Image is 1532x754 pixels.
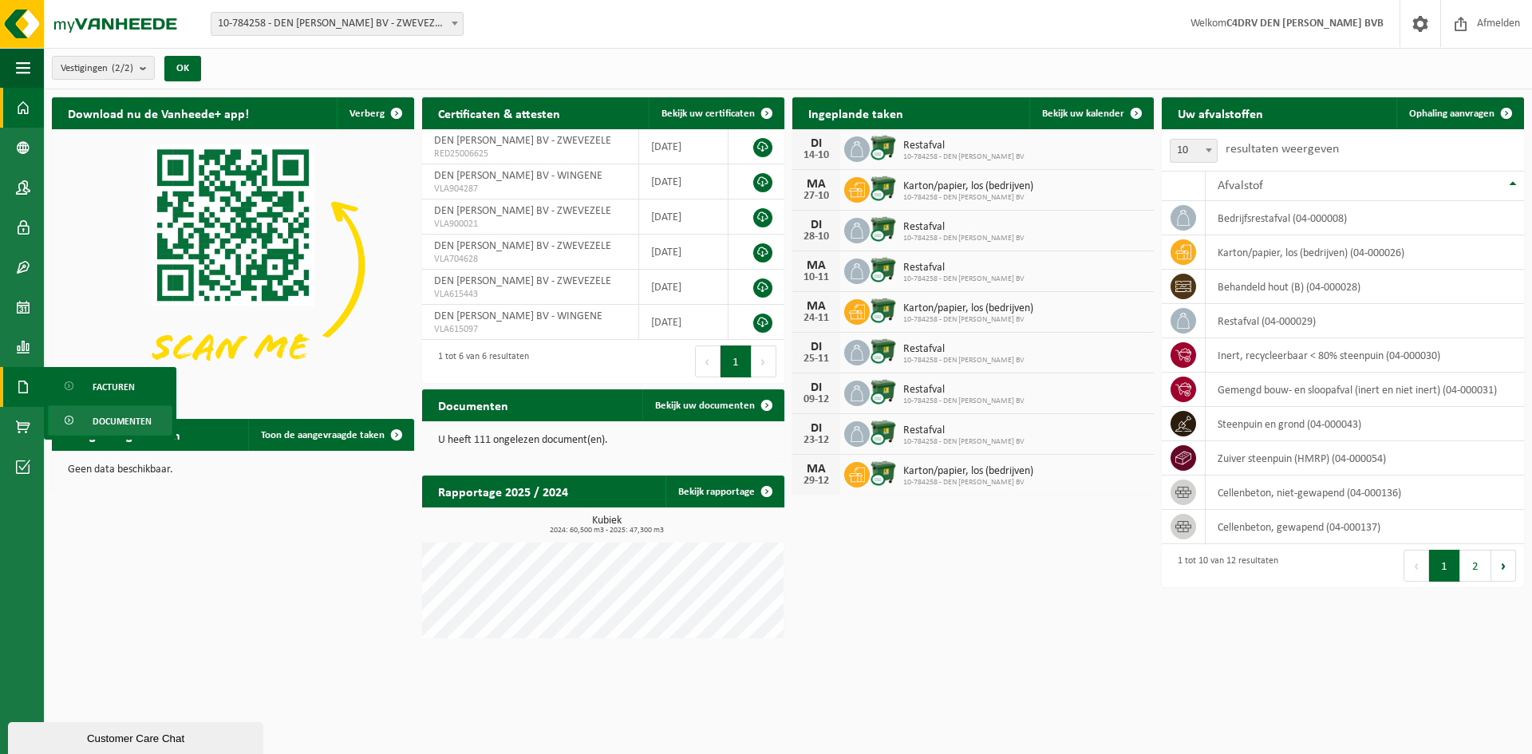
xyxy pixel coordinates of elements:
[434,183,626,195] span: VLA904287
[422,389,524,420] h2: Documenten
[1206,407,1524,441] td: steenpuin en grond (04-000043)
[903,424,1025,437] span: Restafval
[903,356,1025,365] span: 10-784258 - DEN [PERSON_NAME] BV
[1170,548,1278,583] div: 1 tot 10 van 12 resultaten
[800,137,832,150] div: DI
[1491,550,1516,582] button: Next
[93,372,135,402] span: Facturen
[1409,109,1494,119] span: Ophaling aanvragen
[800,219,832,231] div: DI
[1206,304,1524,338] td: restafval (04-000029)
[639,270,729,305] td: [DATE]
[800,231,832,243] div: 28-10
[52,129,414,401] img: Download de VHEPlus App
[800,178,832,191] div: MA
[48,371,172,401] a: Facturen
[903,465,1033,478] span: Karton/papier, los (bedrijven)
[649,97,783,129] a: Bekijk uw certificaten
[248,419,413,451] a: Toon de aangevraagde taken
[61,57,133,81] span: Vestigingen
[870,419,897,446] img: WB-1100-CU
[349,109,385,119] span: Verberg
[1206,201,1524,235] td: bedrijfsrestafval (04-000008)
[1029,97,1152,129] a: Bekijk uw kalender
[639,235,729,270] td: [DATE]
[1171,140,1217,162] span: 10
[434,240,611,252] span: DEN [PERSON_NAME] BV - ZWEVEZELE
[1206,270,1524,304] td: behandeld hout (B) (04-000028)
[52,97,265,128] h2: Download nu de Vanheede+ app!
[337,97,413,129] button: Verberg
[800,476,832,487] div: 29-12
[1206,338,1524,373] td: inert, recycleerbaar < 80% steenpuin (04-000030)
[903,343,1025,356] span: Restafval
[903,478,1033,488] span: 10-784258 - DEN [PERSON_NAME] BV
[800,435,832,446] div: 23-12
[903,140,1025,152] span: Restafval
[661,109,755,119] span: Bekijk uw certificaten
[639,129,729,164] td: [DATE]
[800,300,832,313] div: MA
[870,338,897,365] img: WB-1100-CU
[800,463,832,476] div: MA
[752,345,776,377] button: Next
[903,180,1033,193] span: Karton/papier, los (bedrijven)
[903,315,1033,325] span: 10-784258 - DEN [PERSON_NAME] BV
[438,435,768,446] p: U heeft 111 ongelezen document(en).
[903,397,1025,406] span: 10-784258 - DEN [PERSON_NAME] BV
[800,394,832,405] div: 09-12
[1206,441,1524,476] td: zuiver steenpuin (HMRP) (04-000054)
[430,527,784,535] span: 2024: 60,500 m3 - 2025: 47,300 m3
[903,437,1025,447] span: 10-784258 - DEN [PERSON_NAME] BV
[639,305,729,340] td: [DATE]
[430,344,529,379] div: 1 tot 6 van 6 resultaten
[1404,550,1429,582] button: Previous
[1226,143,1339,156] label: resultaten weergeven
[903,221,1025,234] span: Restafval
[1206,373,1524,407] td: gemengd bouw- en sloopafval (inert en niet inert) (04-000031)
[430,515,784,535] h3: Kubiek
[434,205,611,217] span: DEN [PERSON_NAME] BV - ZWEVEZELE
[1206,510,1524,544] td: cellenbeton, gewapend (04-000137)
[800,353,832,365] div: 25-11
[639,199,729,235] td: [DATE]
[164,56,201,81] button: OK
[52,56,155,80] button: Vestigingen(2/2)
[1206,235,1524,270] td: karton/papier, los (bedrijven) (04-000026)
[48,405,172,436] a: Documenten
[434,310,602,322] span: DEN [PERSON_NAME] BV - WINGENE
[68,464,398,476] p: Geen data beschikbaar.
[800,313,832,324] div: 24-11
[1170,139,1218,163] span: 10
[434,288,626,301] span: VLA615443
[903,152,1025,162] span: 10-784258 - DEN [PERSON_NAME] BV
[1218,180,1263,192] span: Afvalstof
[1396,97,1522,129] a: Ophaling aanvragen
[870,256,897,283] img: WB-1100-CU
[434,275,611,287] span: DEN [PERSON_NAME] BV - ZWEVEZELE
[434,253,626,266] span: VLA704628
[903,234,1025,243] span: 10-784258 - DEN [PERSON_NAME] BV
[903,274,1025,284] span: 10-784258 - DEN [PERSON_NAME] BV
[903,384,1025,397] span: Restafval
[261,430,385,440] span: Toon de aangevraagde taken
[1206,476,1524,510] td: cellenbeton, niet-gewapend (04-000136)
[642,389,783,421] a: Bekijk uw documenten
[434,323,626,336] span: VLA615097
[870,378,897,405] img: WB-1100-CU
[903,302,1033,315] span: Karton/papier, los (bedrijven)
[655,401,755,411] span: Bekijk uw documenten
[422,476,584,507] h2: Rapportage 2025 / 2024
[112,63,133,73] count: (2/2)
[870,460,897,487] img: WB-1100-CU
[1042,109,1124,119] span: Bekijk uw kalender
[1162,97,1279,128] h2: Uw afvalstoffen
[870,297,897,324] img: WB-1100-CU
[1226,18,1384,30] strong: C4DRV DEN [PERSON_NAME] BVB
[434,218,626,231] span: VLA900021
[434,170,602,182] span: DEN [PERSON_NAME] BV - WINGENE
[434,135,611,147] span: DEN [PERSON_NAME] BV - ZWEVEZELE
[800,191,832,202] div: 27-10
[1460,550,1491,582] button: 2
